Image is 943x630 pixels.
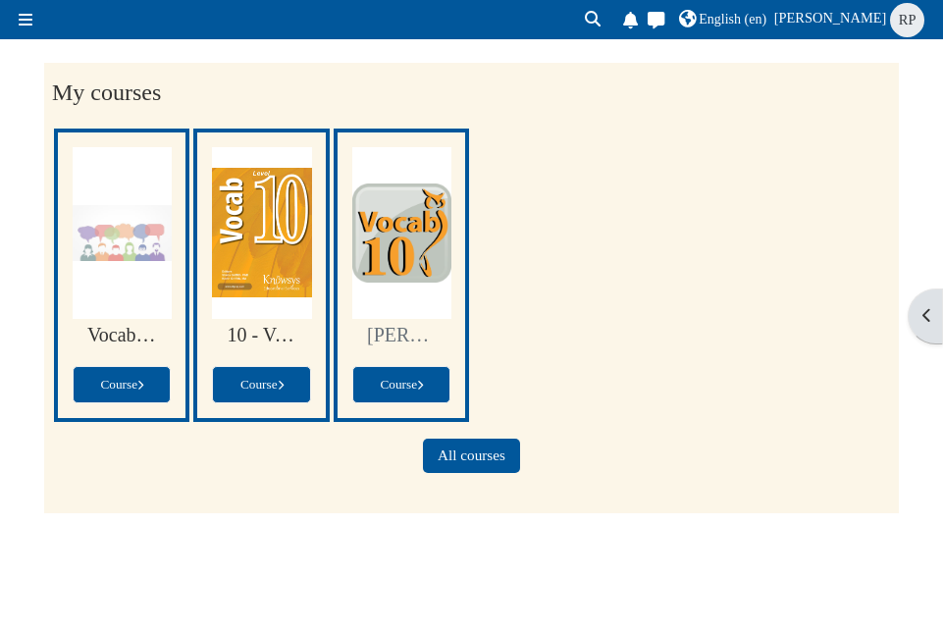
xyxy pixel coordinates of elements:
span: English ‎(en)‎ [699,12,766,26]
a: User menu [774,3,928,37]
i: Toggle messaging drawer [645,12,666,28]
a: All courses [423,439,520,473]
a: Course [73,366,172,403]
div: Show notification window with no new notifications [620,8,642,35]
a: Toggle messaging drawer There are 0 unread conversations [645,8,668,35]
span: [PERSON_NAME] [774,10,887,26]
a: English ‎(en)‎ [679,6,766,33]
span: Course [240,377,284,392]
a: 10 - Vocab Standard [227,324,296,346]
span: Course [100,377,143,392]
a: Course [212,366,311,403]
a: Course [352,366,451,403]
span: Robin Parrish [890,3,924,37]
a: [PERSON_NAME] - Level 10 Online Vocab [367,324,437,346]
h2: My courses [52,79,891,107]
span: Course [380,377,423,392]
a: Vocab Builder Discussion Forum [87,324,157,346]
